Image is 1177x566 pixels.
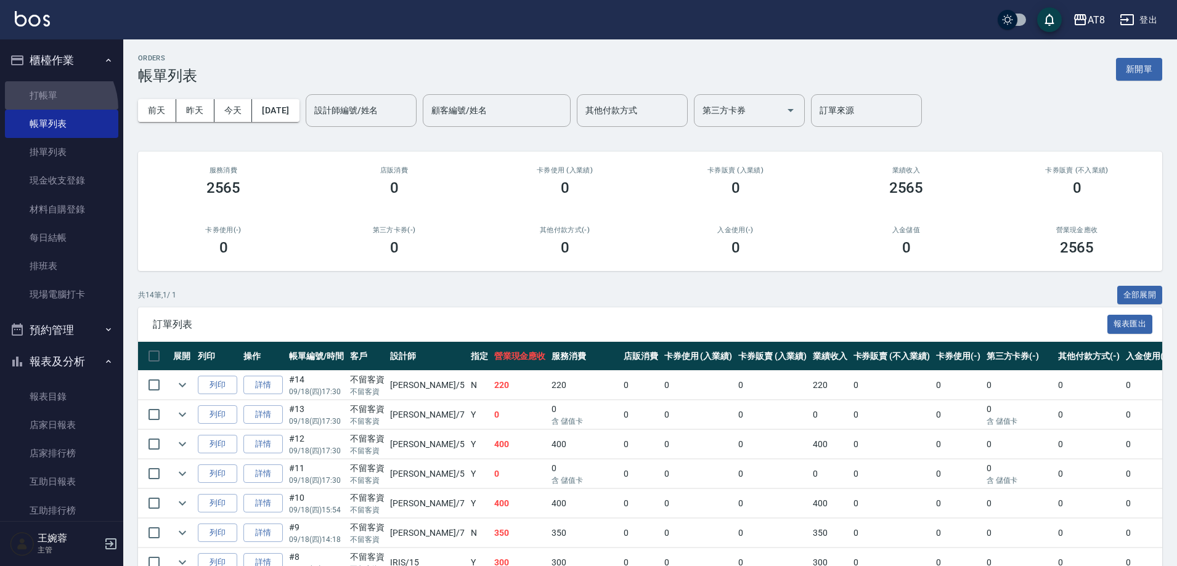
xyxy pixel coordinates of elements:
[173,494,192,512] button: expand row
[153,226,294,234] h2: 卡券使用(-)
[491,519,549,548] td: 350
[468,459,491,488] td: Y
[1055,400,1123,429] td: 0
[661,489,736,518] td: 0
[350,403,385,416] div: 不留客資
[850,459,933,488] td: 0
[491,489,549,518] td: 400
[198,494,237,513] button: 列印
[350,432,385,445] div: 不留客資
[1107,318,1153,329] a: 報表匯出
[735,342,810,371] th: 卡券販賣 (入業績)
[286,489,347,518] td: #10
[286,400,347,429] td: #13
[1116,58,1162,81] button: 新開單
[390,239,399,256] h3: 0
[173,405,192,424] button: expand row
[138,99,176,122] button: 前天
[850,400,933,429] td: 0
[810,371,850,400] td: 220
[933,371,984,400] td: 0
[289,534,344,545] p: 09/18 (四) 14:18
[661,519,736,548] td: 0
[1123,519,1173,548] td: 0
[661,400,736,429] td: 0
[984,489,1056,518] td: 0
[5,138,118,166] a: 掛單列表
[214,99,253,122] button: 今天
[173,376,192,394] button: expand row
[933,519,984,548] td: 0
[243,524,283,543] a: 詳情
[198,435,237,454] button: 列印
[933,400,984,429] td: 0
[5,346,118,378] button: 報表及分析
[1123,489,1173,518] td: 0
[286,519,347,548] td: #9
[153,318,1107,331] span: 訂單列表
[5,166,118,195] a: 現金收支登錄
[286,342,347,371] th: 帳單編號/時間
[252,99,299,122] button: [DATE]
[621,459,661,488] td: 0
[1123,342,1173,371] th: 入金使用(-)
[491,459,549,488] td: 0
[5,439,118,467] a: 店家排行榜
[1055,371,1123,400] td: 0
[387,459,467,488] td: [PERSON_NAME] /5
[621,371,661,400] td: 0
[38,544,100,556] p: 主管
[621,342,661,371] th: 店販消費
[933,459,984,488] td: 0
[548,489,621,518] td: 400
[350,445,385,456] p: 不留客資
[781,100,800,120] button: Open
[661,459,736,488] td: 0
[1117,286,1163,305] button: 全部展開
[468,519,491,548] td: N
[468,489,491,518] td: Y
[243,494,283,513] a: 詳情
[138,54,197,62] h2: ORDERS
[933,342,984,371] th: 卡券使用(-)
[984,459,1056,488] td: 0
[1123,400,1173,429] td: 0
[387,430,467,459] td: [PERSON_NAME] /5
[731,179,740,196] h3: 0
[494,226,635,234] h2: 其他付款方式(-)
[1060,239,1094,256] h3: 2565
[850,342,933,371] th: 卡券販賣 (不入業績)
[548,519,621,548] td: 350
[933,489,984,518] td: 0
[1055,459,1123,488] td: 0
[5,280,118,309] a: 現場電腦打卡
[206,179,241,196] h3: 2565
[387,519,467,548] td: [PERSON_NAME] /7
[5,411,118,439] a: 店家日報表
[850,519,933,548] td: 0
[987,416,1053,427] p: 含 儲值卡
[561,239,569,256] h3: 0
[38,532,100,544] h5: 王婉蓉
[243,405,283,424] a: 詳情
[198,524,237,543] button: 列印
[491,430,549,459] td: 400
[468,342,491,371] th: 指定
[289,475,344,486] p: 09/18 (四) 17:30
[735,519,810,548] td: 0
[810,430,850,459] td: 400
[552,416,617,427] p: 含 儲值卡
[5,44,118,76] button: 櫃檯作業
[494,166,635,174] h2: 卡券使用 (入業績)
[661,342,736,371] th: 卡券使用 (入業績)
[138,67,197,84] h3: 帳單列表
[491,342,549,371] th: 營業現金應收
[665,226,806,234] h2: 入金使用(-)
[350,521,385,534] div: 不留客資
[350,534,385,545] p: 不留客資
[289,445,344,456] p: 09/18 (四) 17:30
[5,195,118,224] a: 材料自購登錄
[347,342,388,371] th: 客戶
[810,342,850,371] th: 業績收入
[5,496,118,525] a: 互助排行榜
